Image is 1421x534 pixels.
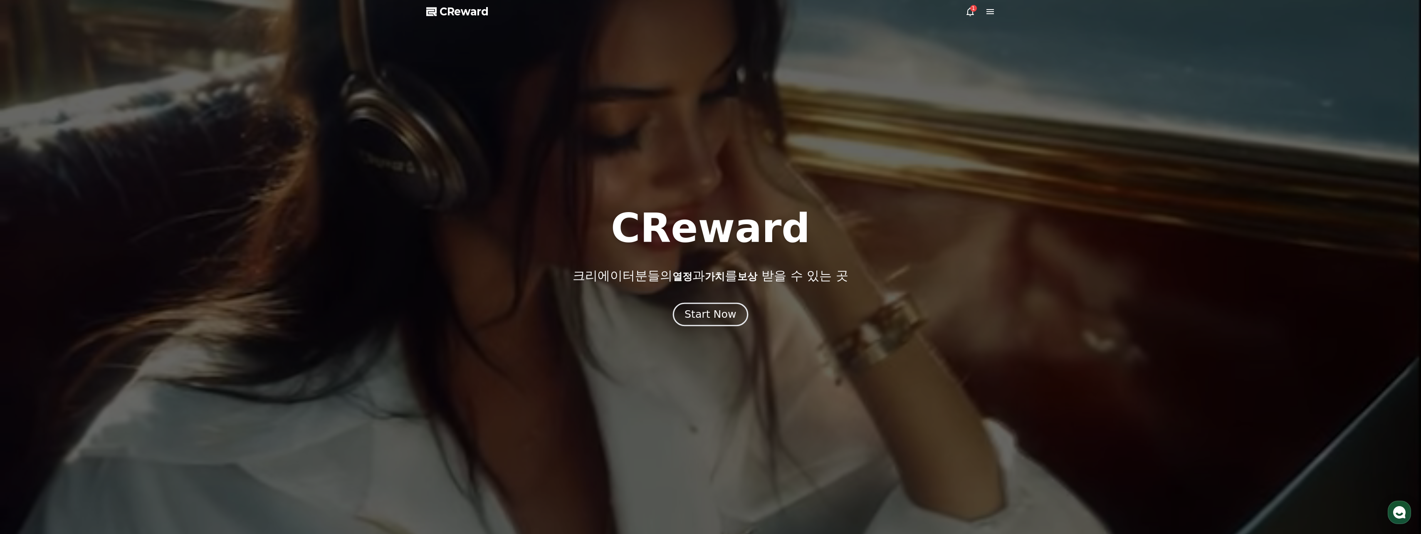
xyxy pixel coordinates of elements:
span: 대화 [76,277,86,283]
a: 대화 [55,264,107,284]
span: 보상 [737,271,757,282]
a: 설정 [107,264,160,284]
span: 설정 [129,276,138,283]
a: Start Now [675,311,746,319]
span: 열정 [672,271,692,282]
button: Start Now [673,303,748,326]
a: 홈 [2,264,55,284]
h1: CReward [611,208,810,248]
a: 1 [965,7,975,17]
span: 가치 [705,271,725,282]
span: CReward [440,5,489,18]
div: Start Now [685,307,736,321]
div: 1 [970,5,977,12]
p: 크리에이터분들의 과 를 받을 수 있는 곳 [573,268,848,283]
span: 홈 [26,276,31,283]
a: CReward [426,5,489,18]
